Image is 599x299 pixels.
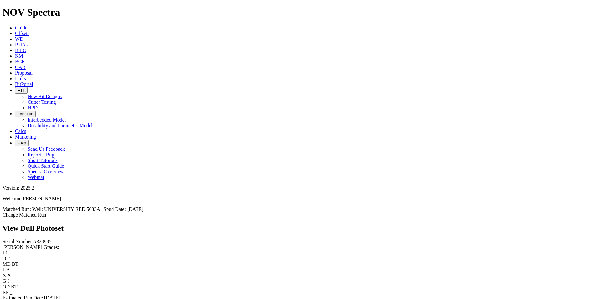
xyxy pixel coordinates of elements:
[32,207,143,212] span: Well: UNIVERSITY RED 5033A | Spud Date: [DATE]
[15,31,29,36] a: Offsets
[15,140,29,146] button: Help
[15,25,27,30] a: Guide
[8,256,10,261] span: 2
[18,88,25,93] span: FTT
[3,196,596,202] p: Welcome
[28,163,64,169] a: Quick Start Guide
[28,105,38,110] a: NPD
[15,53,23,59] a: KM
[15,42,28,47] a: BHAs
[15,59,25,64] a: BCR
[33,239,52,244] span: A320995
[18,112,33,116] span: OrbitLite
[28,99,56,105] a: Cutter Testing
[15,65,26,70] a: OAR
[3,250,4,255] label: I
[15,129,26,134] a: Calcs
[28,146,65,152] a: Send Us Feedback
[28,158,58,163] a: Short Tutorials
[28,152,54,157] a: Report a Bug
[3,267,5,272] label: L
[21,196,61,201] span: [PERSON_NAME]
[10,290,12,295] span: _
[3,284,10,289] label: OD
[18,141,26,145] span: Help
[8,273,11,278] span: X
[6,267,10,272] span: A
[15,87,28,94] button: FTT
[3,244,596,250] div: [PERSON_NAME] Grades:
[3,278,6,284] label: G
[3,224,596,233] h2: View Dull Photoset
[15,111,36,117] button: OrbitLite
[3,207,31,212] span: Matched Run:
[15,81,33,87] a: BitPortal
[3,261,11,267] label: MD
[3,239,32,244] label: Serial Number
[5,250,8,255] span: 1
[3,256,6,261] label: O
[3,212,46,218] a: Change Matched Run
[28,117,66,123] a: Interbedded Model
[28,94,62,99] a: New Bit Designs
[15,70,33,76] a: Proposal
[15,134,36,139] a: Marketing
[28,175,44,180] a: Webinar
[3,7,596,18] h1: NOV Spectra
[3,290,8,295] label: RP
[15,76,26,81] a: Dulls
[28,169,64,174] a: Spectra Overview
[3,185,596,191] div: Version: 2025.2
[11,284,17,289] span: BT
[15,36,23,42] a: WD
[3,273,6,278] label: X
[12,261,18,267] span: BT
[15,48,26,53] a: BitIQ
[8,278,9,284] span: I
[28,123,93,128] a: Durability and Parameter Model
